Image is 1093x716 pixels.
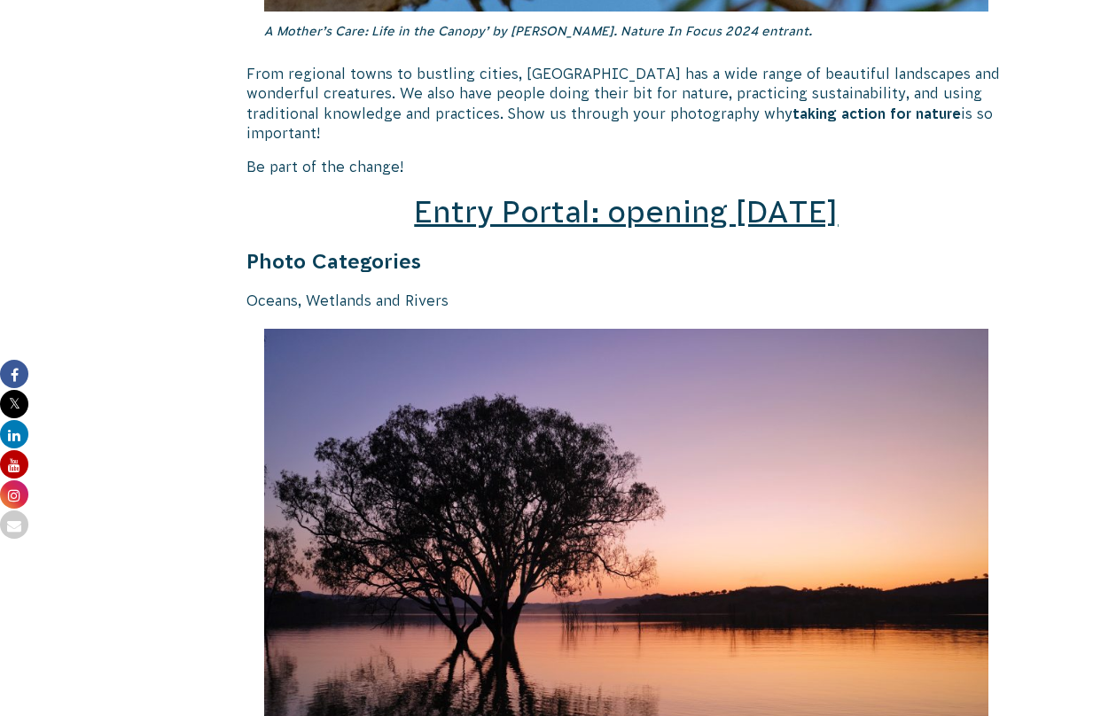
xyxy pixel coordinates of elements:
strong: taking action for nature [792,105,961,121]
p: Oceans, Wetlands and Rivers [246,291,1007,310]
p: Be part of the change! [246,157,1007,176]
p: From regional towns to bustling cities, [GEOGRAPHIC_DATA] has a wide range of beautiful landscape... [246,64,1007,144]
a: Entry Portal: opening [DATE] [414,195,838,229]
strong: Photo Categories [246,250,421,273]
em: A Mother’s Care: Life in the Canopy’ by [PERSON_NAME]. Nature In Focus 2024 entrant. [264,24,812,38]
